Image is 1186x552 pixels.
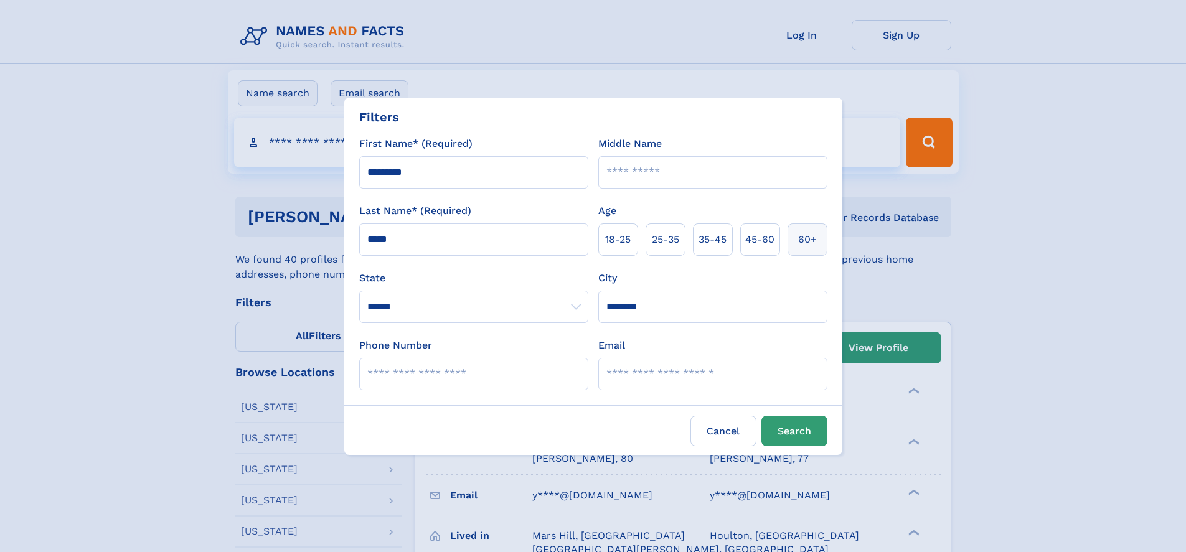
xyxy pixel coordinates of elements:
button: Search [761,416,827,446]
label: Cancel [690,416,756,446]
span: 35‑45 [699,232,727,247]
label: Last Name* (Required) [359,203,471,218]
span: 25‑35 [652,232,679,247]
label: Phone Number [359,338,432,353]
label: First Name* (Required) [359,136,473,151]
label: City [598,271,617,286]
span: 18‑25 [605,232,631,247]
label: Age [598,203,616,218]
label: State [359,271,588,286]
label: Email [598,338,625,353]
span: 45‑60 [745,232,774,247]
label: Middle Name [598,136,662,151]
div: Filters [359,108,399,126]
span: 60+ [798,232,817,247]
